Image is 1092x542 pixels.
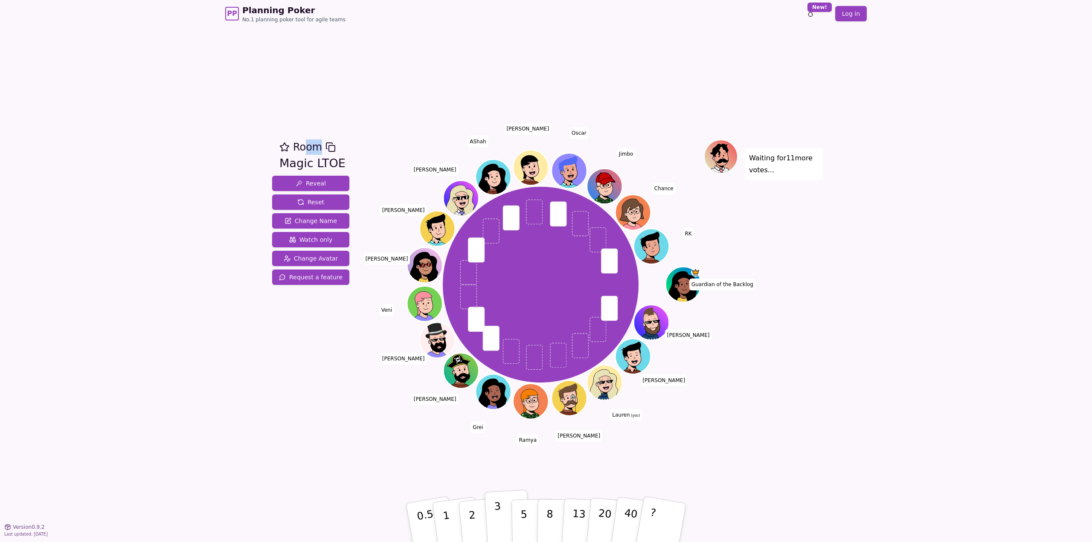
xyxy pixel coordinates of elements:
[379,304,395,316] span: Click to change your name
[289,235,333,244] span: Watch only
[835,6,867,21] a: Log in
[380,353,427,365] span: Click to change your name
[412,394,459,406] span: Click to change your name
[279,273,343,281] span: Request a feature
[380,204,427,216] span: Click to change your name
[293,139,322,155] span: Room
[4,524,45,530] button: Version0.9.2
[296,179,326,188] span: Reveal
[569,128,589,139] span: Click to change your name
[588,366,622,400] button: Click to change your avatar
[284,254,338,263] span: Change Avatar
[412,164,459,176] span: Click to change your name
[691,268,700,277] span: Guardian of the Backlog is the host
[242,16,346,23] span: No.1 planning poker tool for agile teams
[470,422,485,434] span: Click to change your name
[227,9,237,19] span: PP
[272,232,349,247] button: Watch only
[272,176,349,191] button: Reveal
[807,3,832,12] div: New!
[272,194,349,210] button: Reset
[749,152,819,176] p: Waiting for 11 more votes...
[297,198,324,206] span: Reset
[682,228,694,240] span: Click to change your name
[468,136,488,148] span: Click to change your name
[555,430,602,442] span: Click to change your name
[272,270,349,285] button: Request a feature
[272,213,349,229] button: Change Name
[640,374,687,386] span: Click to change your name
[689,278,755,290] span: Click to change your name
[504,123,551,135] span: Click to change your name
[803,6,818,21] button: New!
[665,329,712,341] span: Click to change your name
[225,4,346,23] a: PPPlanning PokerNo.1 planning poker tool for agile teams
[4,532,48,536] span: Last updated: [DATE]
[630,414,640,418] span: (you)
[13,524,45,530] span: Version 0.9.2
[279,155,346,172] div: Magic LTOE
[285,217,337,225] span: Change Name
[610,409,642,421] span: Click to change your name
[272,251,349,266] button: Change Avatar
[279,139,290,155] button: Add as favourite
[652,183,676,195] span: Click to change your name
[242,4,346,16] span: Planning Poker
[363,253,410,265] span: Click to change your name
[517,434,539,446] span: Click to change your name
[617,148,636,160] span: Click to change your name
